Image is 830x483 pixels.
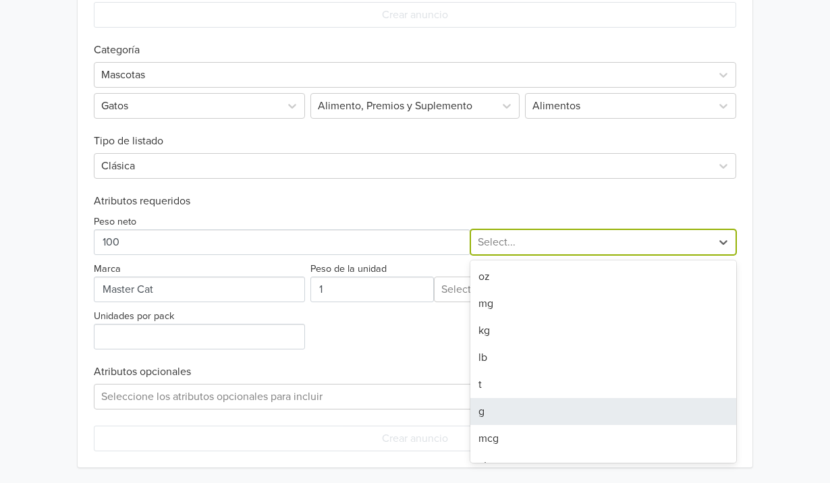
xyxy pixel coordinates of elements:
[94,426,736,451] button: Crear anuncio
[470,344,736,371] div: lb
[94,215,136,229] label: Peso neto
[470,452,736,479] div: ct
[94,28,736,57] h6: Categoría
[470,425,736,452] div: mcg
[94,262,121,277] label: Marca
[94,119,736,148] h6: Tipo de listado
[470,263,736,290] div: oz
[94,2,736,28] button: Crear anuncio
[470,398,736,425] div: g
[94,195,736,208] h6: Atributos requeridos
[470,317,736,344] div: kg
[470,290,736,317] div: mg
[94,309,174,324] label: Unidades por pack
[310,262,387,277] label: Peso de la unidad
[470,371,736,398] div: t
[94,366,736,378] h6: Atributos opcionales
